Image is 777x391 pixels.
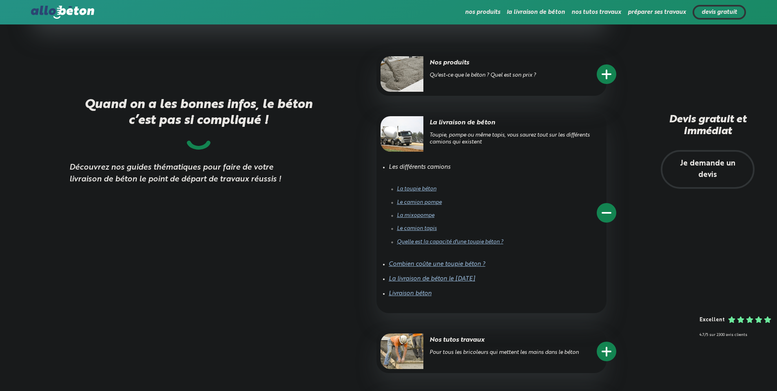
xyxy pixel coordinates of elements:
img: Nos tutos travaux [381,334,423,369]
li: la livraison de béton [507,2,565,22]
a: Quelle est la capacité d'une toupie béton ? [397,239,503,245]
span: Pour tous les bricoleurs qui mettent les mains dans le béton [429,350,579,355]
img: La livraison de béton [381,116,423,152]
li: nos produits [465,2,500,22]
a: Combien coûte une toupie béton ? [389,261,485,267]
a: devis gratuit [702,9,737,16]
p: La livraison de béton [381,118,570,127]
span: Toupie, pompe ou même tapis, vous saurez tout sur les différents camions qui existent [429,133,590,145]
img: Nos produits [381,56,423,92]
a: La toupie béton [397,186,436,192]
a: La livraison de béton le [DATE] [389,276,475,282]
p: Quand on a les bonnes infos, le béton c’est pas si compliqué ! [69,97,328,150]
a: Le camion pompe [397,200,442,205]
img: allobéton [31,6,94,19]
p: Nos produits [381,58,570,67]
a: Livraison béton [389,291,432,296]
strong: Découvrez nos guides thématiques pour faire de votre livraison de béton le point de départ de tra... [69,162,290,186]
p: Nos tutos travaux [381,336,570,345]
a: Le camion tapis [397,226,437,231]
span: Qu'est-ce que le béton ? Quel est son prix ? [429,73,536,78]
li: Les différents camions [389,160,594,257]
li: nos tutos travaux [571,2,621,22]
li: préparer ses travaux [628,2,686,22]
a: La mixopompe [397,213,434,218]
